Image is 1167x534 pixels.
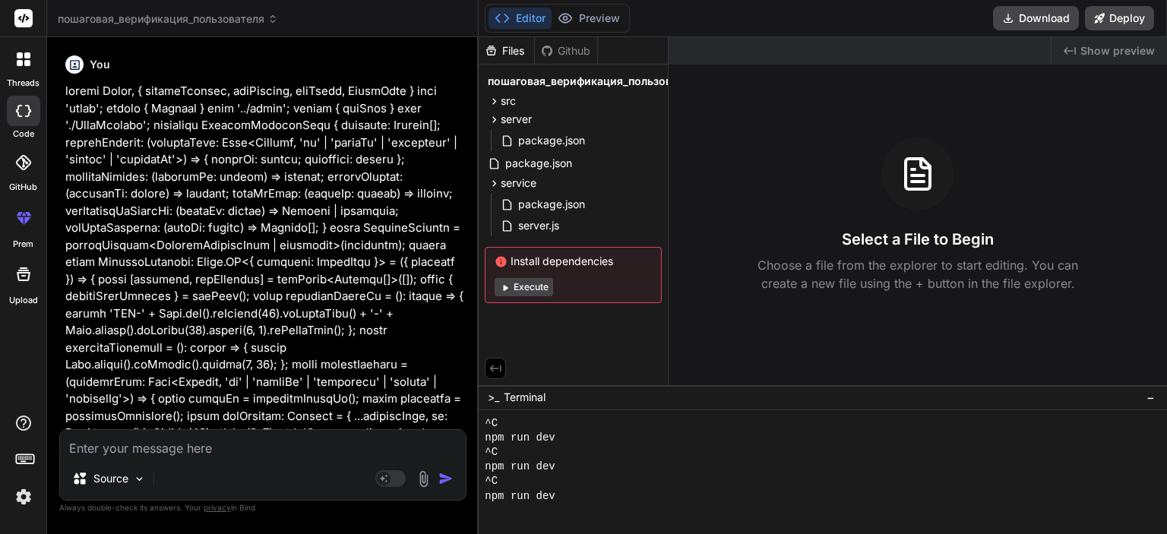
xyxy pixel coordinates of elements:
h3: Select a File to Begin [842,229,994,250]
button: − [1143,385,1158,409]
span: server [501,112,532,127]
button: Download [993,6,1079,30]
p: Source [93,471,128,486]
button: Deploy [1085,6,1154,30]
span: пошаговая_верификация_пользователя [488,74,701,89]
img: settings [11,484,36,510]
span: npm run dev [485,489,555,504]
span: >_ [488,390,499,405]
span: npm run dev [485,431,555,445]
span: package.json [504,154,574,172]
img: Pick Models [133,472,146,485]
span: Terminal [504,390,546,405]
label: threads [7,77,40,90]
span: npm run dev [485,460,555,474]
span: server.js [517,216,561,235]
button: Editor [489,8,552,29]
span: ^C [485,416,498,431]
img: icon [438,471,454,486]
span: Show preview [1080,43,1155,58]
span: package.json [517,195,587,213]
span: ^C [485,474,498,488]
span: Install dependencies [495,254,652,269]
label: GitHub [9,181,37,194]
span: пошаговая_верификация_пользователя [58,11,278,27]
span: src [501,93,516,109]
button: Execute [495,278,553,296]
h6: You [90,57,110,72]
span: − [1146,390,1155,405]
label: Upload [9,294,38,307]
span: package.json [517,131,587,150]
img: attachment [415,470,432,488]
div: Github [535,43,597,58]
span: service [501,175,536,191]
p: Always double-check its answers. Your in Bind [59,501,466,515]
button: Preview [552,8,626,29]
p: Choose a file from the explorer to start editing. You can create a new file using the + button in... [748,256,1088,292]
div: Files [479,43,534,58]
label: prem [13,238,33,251]
span: privacy [204,503,231,512]
span: ^C [485,445,498,460]
label: code [13,128,34,141]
